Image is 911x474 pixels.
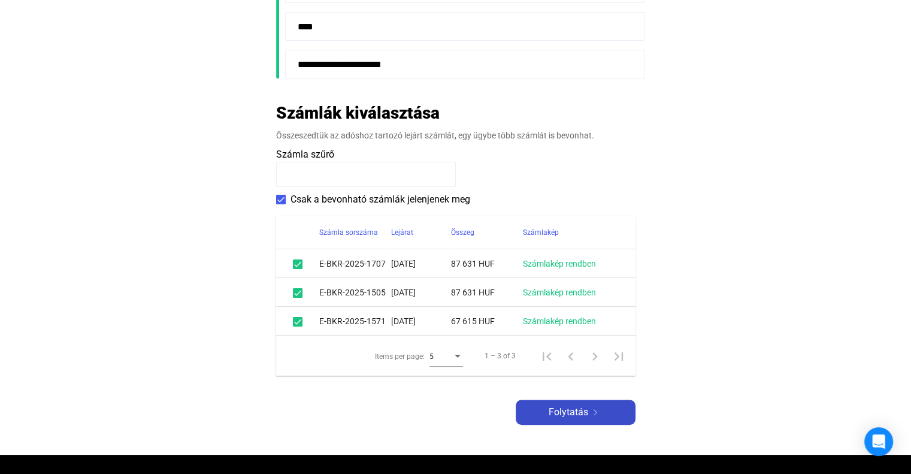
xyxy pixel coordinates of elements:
button: Last page [607,344,631,368]
td: 87 631 HUF [451,278,523,307]
h2: Számlák kiválasztása [276,102,440,123]
div: Open Intercom Messenger [864,427,893,456]
div: Összeg [451,225,523,240]
img: arrow-right-white [588,409,603,415]
div: Lejárat [391,225,413,240]
td: [DATE] [391,249,451,278]
td: [DATE] [391,278,451,307]
mat-select: Items per page: [429,349,463,363]
div: Számlakép [523,225,559,240]
button: Previous page [559,344,583,368]
span: 5 [429,352,434,361]
td: E-BKR-2025-1571 [319,307,391,336]
span: Számla szűrő [276,149,334,160]
span: Csak a bevonható számlák jelenjenek meg [290,192,470,207]
div: Számla sorszáma [319,225,378,240]
td: 67 615 HUF [451,307,523,336]
div: Számlakép [523,225,621,240]
td: [DATE] [391,307,451,336]
td: E-BKR-2025-1505 [319,278,391,307]
span: Folytatás [549,405,588,419]
a: Számlakép rendben [523,288,596,297]
button: First page [535,344,559,368]
div: 1 – 3 of 3 [485,349,516,363]
a: Számlakép rendben [523,316,596,326]
div: Lejárat [391,225,451,240]
div: Összeg [451,225,474,240]
div: Számla sorszáma [319,225,391,240]
td: E-BKR-2025-1707 [319,249,391,278]
div: Items per page: [375,349,425,364]
a: Számlakép rendben [523,259,596,268]
button: Folytatásarrow-right-white [516,400,635,425]
button: Next page [583,344,607,368]
td: 87 631 HUF [451,249,523,278]
div: Összeszedtük az adóshoz tartozó lejárt számlát, egy ügybe több számlát is bevonhat. [276,129,635,141]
